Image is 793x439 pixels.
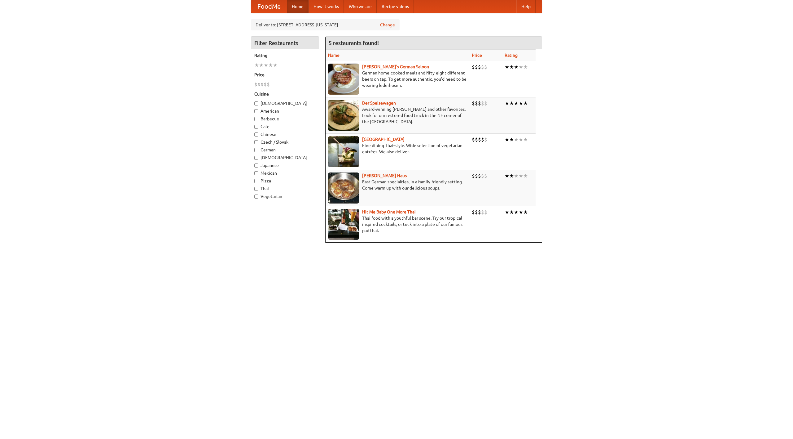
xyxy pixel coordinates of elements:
li: ★ [505,172,509,179]
a: How it works [309,0,344,13]
li: ★ [519,64,523,70]
li: ★ [509,209,514,216]
li: ★ [523,64,528,70]
li: $ [472,209,475,216]
input: German [254,148,258,152]
li: $ [472,172,475,179]
a: [GEOGRAPHIC_DATA] [362,137,405,142]
label: Chinese [254,131,316,137]
li: ★ [523,136,528,143]
li: ★ [509,100,514,107]
label: [DEMOGRAPHIC_DATA] [254,155,316,161]
img: speisewagen.jpg [328,100,359,131]
li: ★ [514,64,519,70]
ng-pluralize: 5 restaurants found! [329,40,379,46]
a: Der Speisewagen [362,101,396,105]
li: ★ [509,64,514,70]
li: $ [478,100,481,107]
input: Mexican [254,171,258,175]
h5: Rating [254,52,316,59]
li: $ [261,81,264,88]
li: $ [475,172,478,179]
li: ★ [509,136,514,143]
li: ★ [259,62,264,69]
input: American [254,109,258,113]
li: ★ [505,136,509,143]
a: Home [287,0,309,13]
li: $ [475,100,478,107]
li: ★ [523,100,528,107]
p: Fine dining Thai-style. Wide selection of vegetarian entrées. We also deliver. [328,142,467,155]
h4: Filter Restaurants [251,37,319,49]
li: $ [475,64,478,70]
input: Pizza [254,179,258,183]
li: ★ [519,209,523,216]
li: ★ [505,209,509,216]
a: [PERSON_NAME]'s German Saloon [362,64,429,69]
li: $ [484,100,487,107]
li: ★ [523,172,528,179]
li: $ [481,209,484,216]
li: $ [472,64,475,70]
li: $ [481,64,484,70]
a: Help [516,0,536,13]
a: [PERSON_NAME] Haus [362,173,407,178]
li: $ [484,64,487,70]
li: $ [478,64,481,70]
label: Czech / Slovak [254,139,316,145]
label: American [254,108,316,114]
li: ★ [514,136,519,143]
label: Barbecue [254,116,316,122]
h5: Cuisine [254,91,316,97]
li: ★ [514,100,519,107]
input: Chinese [254,132,258,137]
h5: Price [254,72,316,78]
li: $ [481,136,484,143]
p: Thai food with a youthful bar scene. Try our tropical inspired cocktails, or tuck into a plate of... [328,215,467,234]
a: Recipe videos [377,0,414,13]
a: Price [472,53,482,58]
p: Award-winning [PERSON_NAME] and other favorites. Look for our restored food truck in the NE corne... [328,106,467,125]
img: esthers.jpg [328,64,359,95]
label: Vegetarian [254,193,316,199]
li: ★ [509,172,514,179]
label: Mexican [254,170,316,176]
li: $ [484,136,487,143]
li: $ [481,172,484,179]
li: $ [478,209,481,216]
input: Barbecue [254,117,258,121]
li: $ [472,100,475,107]
li: ★ [514,172,519,179]
li: ★ [264,62,268,69]
li: ★ [505,64,509,70]
a: Rating [505,53,518,58]
a: Change [380,22,395,28]
p: East German specialties, in a family-friendly setting. Come warm up with our delicious soups. [328,179,467,191]
input: [DEMOGRAPHIC_DATA] [254,101,258,105]
li: ★ [273,62,278,69]
div: Deliver to: [STREET_ADDRESS][US_STATE] [251,19,400,30]
li: ★ [523,209,528,216]
li: $ [481,100,484,107]
a: Who we are [344,0,377,13]
input: Cafe [254,125,258,129]
input: Czech / Slovak [254,140,258,144]
li: ★ [519,172,523,179]
input: Thai [254,187,258,191]
input: [DEMOGRAPHIC_DATA] [254,156,258,160]
li: $ [475,209,478,216]
a: Hit Me Baby One More Thai [362,209,416,214]
p: German home-cooked meals and fifty-eight different beers on tap. To get more authentic, you'd nee... [328,70,467,88]
img: babythai.jpg [328,209,359,240]
label: [DEMOGRAPHIC_DATA] [254,100,316,106]
input: Japanese [254,164,258,168]
li: $ [484,209,487,216]
label: Japanese [254,162,316,168]
input: Vegetarian [254,195,258,199]
li: ★ [514,209,519,216]
a: FoodMe [251,0,287,13]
